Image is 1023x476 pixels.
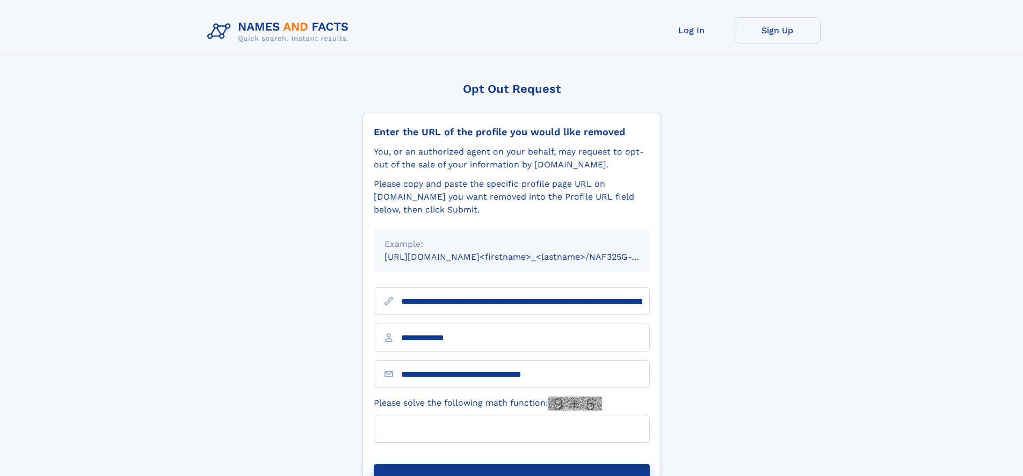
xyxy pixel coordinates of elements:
[374,145,650,171] div: You, or an authorized agent on your behalf, may request to opt-out of the sale of your informatio...
[384,238,639,251] div: Example:
[203,17,358,46] img: Logo Names and Facts
[384,252,670,262] small: [URL][DOMAIN_NAME]<firstname>_<lastname>/NAF325G-xxxxxxxx
[735,17,821,43] a: Sign Up
[362,82,661,96] div: Opt Out Request
[649,17,735,43] a: Log In
[374,397,602,411] label: Please solve the following math function:
[374,126,650,138] div: Enter the URL of the profile you would like removed
[374,178,650,216] div: Please copy and paste the specific profile page URL on [DOMAIN_NAME] you want removed into the Pr...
